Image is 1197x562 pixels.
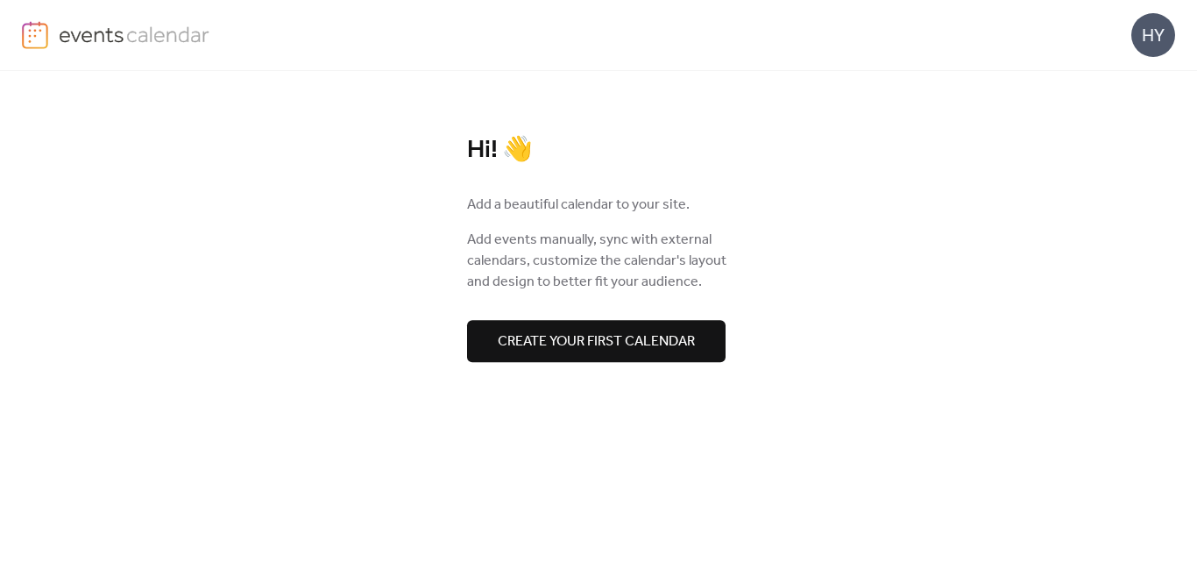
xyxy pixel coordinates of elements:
img: logo-type [59,21,210,47]
span: Create your first calendar [498,331,695,352]
span: Add a beautiful calendar to your site. [467,195,690,216]
div: HY [1131,13,1175,57]
button: Create your first calendar [467,320,726,362]
div: Hi! 👋 [467,135,730,166]
img: logo [22,21,48,49]
span: Add events manually, sync with external calendars, customize the calendar's layout and design to ... [467,230,730,293]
